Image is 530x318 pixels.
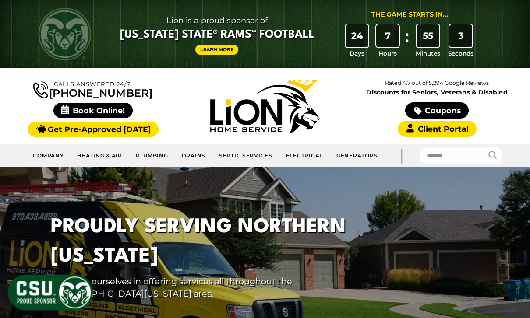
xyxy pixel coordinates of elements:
h1: PROUDLY SERVING NORTHERN [US_STATE] [51,213,370,271]
a: Coupons [405,102,468,119]
a: Heating & Air [71,147,129,164]
div: The Game Starts in... [371,10,448,20]
a: Learn More [195,45,238,55]
a: Plumbing [129,147,175,164]
div: 3 [449,24,472,47]
span: Discounts for Seniors, Veterans & Disabled [353,89,521,95]
img: Lion Home Service [210,80,320,133]
span: Hours [378,49,397,58]
a: Generators [330,147,384,164]
div: 7 [376,24,399,47]
div: 55 [417,24,439,47]
div: 24 [346,24,368,47]
a: Client Portal [398,121,477,137]
img: CSU Sponsor Badge [7,273,94,311]
a: Drains [175,147,212,164]
img: CSU Rams logo [39,8,91,60]
span: Lion is a proud sponsor of [120,14,314,28]
div: | [384,144,419,167]
span: Days [350,49,364,58]
a: Get Pre-Approved [DATE] [28,122,159,137]
a: Electrical [279,147,330,164]
p: We pride ourselves in offering services all throughout the [GEOGRAPHIC_DATA][US_STATE] area. [51,275,370,301]
span: Book Online! [53,103,133,118]
span: Seconds [448,49,473,58]
a: Company [26,147,71,164]
span: [US_STATE] State® Rams™ Football [120,28,314,42]
span: Minutes [416,49,440,58]
a: [PHONE_NUMBER] [33,80,152,98]
a: Septic Services [212,147,279,164]
p: Rated 4.7 out of 5,294 Google Reviews [351,78,523,88]
div: : [403,24,412,58]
